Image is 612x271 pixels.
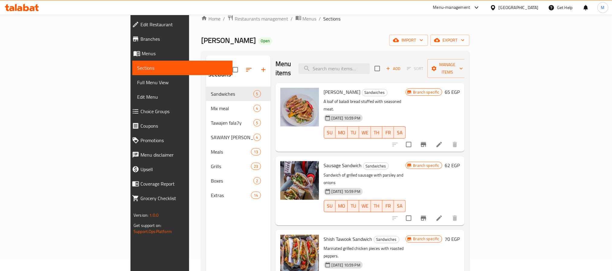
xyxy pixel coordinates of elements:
[371,126,382,139] button: TH
[348,126,359,139] button: TU
[227,15,288,23] a: Restaurants management
[132,75,233,90] a: Full Menu View
[206,145,271,159] div: Meals13
[499,4,539,11] div: [GEOGRAPHIC_DATA]
[298,63,370,74] input: search
[211,134,253,141] span: SAWANY [PERSON_NAME]
[132,61,233,75] a: Sections
[295,15,317,23] a: Menus
[275,59,291,78] h2: Menu items
[324,126,336,139] button: SU
[127,177,233,191] a: Coverage Report
[403,64,427,73] span: Select section first
[327,128,333,137] span: SU
[427,59,468,78] button: Manage items
[127,148,233,162] a: Menu disclaimer
[127,162,233,177] a: Upsell
[253,90,261,97] div: items
[251,149,260,155] span: 13
[324,98,406,113] p: A loaf of baladi bread stuffed with seasoned meat.
[137,79,228,86] span: Full Menu View
[319,15,321,22] li: /
[134,222,161,229] span: Get support on:
[416,211,431,225] button: Branch-specific-item
[242,62,256,77] span: Sort sections
[229,63,242,76] span: Select all sections
[416,137,431,152] button: Branch-specific-item
[140,180,228,187] span: Coverage Report
[206,84,271,205] nav: Menu sections
[201,15,469,23] nav: breadcrumb
[206,188,271,202] div: Extras14
[253,177,261,184] div: items
[127,191,233,206] a: Grocery Checklist
[384,64,403,73] button: Add
[211,148,251,155] span: Meals
[140,108,228,115] span: Choice Groups
[373,202,380,210] span: TH
[329,262,363,268] span: [DATE] 10:59 PM
[256,62,271,77] button: Add section
[253,134,261,141] div: items
[336,200,348,212] button: MO
[254,120,261,126] span: 5
[254,91,261,97] span: 5
[382,126,394,139] button: FR
[411,163,442,168] span: Branch specific
[140,35,228,43] span: Branches
[385,202,391,210] span: FR
[448,211,462,225] button: delete
[140,137,228,144] span: Promotions
[329,189,363,194] span: [DATE] 10:59 PM
[448,137,462,152] button: delete
[432,61,463,76] span: Manage items
[137,64,228,72] span: Sections
[324,161,362,170] span: Sausage Sandwich
[396,202,403,210] span: SA
[127,46,233,61] a: Menus
[371,62,384,75] span: Select section
[211,177,253,184] div: Boxes
[363,163,388,170] span: Sandwiches
[385,65,401,72] span: Add
[350,128,357,137] span: TU
[373,128,380,137] span: TH
[206,101,271,116] div: Mix meal4
[362,89,388,96] div: Sandwiches
[140,21,228,28] span: Edit Restaurant
[142,50,228,57] span: Menus
[258,38,272,43] span: Open
[329,115,363,121] span: [DATE] 10:59 PM
[435,37,465,44] span: export
[324,88,361,97] span: [PERSON_NAME]
[127,133,233,148] a: Promotions
[411,89,442,95] span: Branch specific
[127,32,233,46] a: Branches
[324,15,341,22] span: Sections
[140,195,228,202] span: Grocery Checklist
[445,235,460,243] h6: 70 EGP
[211,192,251,199] span: Extras
[394,126,405,139] button: SA
[303,15,317,22] span: Menus
[350,202,357,210] span: TU
[445,88,460,96] h6: 65 EGP
[254,178,261,184] span: 2
[251,192,261,199] div: items
[211,163,251,170] span: Grills
[127,17,233,32] a: Edit Restaurant
[140,122,228,129] span: Coupons
[235,15,288,22] span: Restaurants management
[433,4,470,11] div: Menu-management
[436,141,443,148] a: Edit menu item
[134,211,148,219] span: Version:
[362,202,369,210] span: WE
[324,171,406,187] p: Sandwich of grilled sausage with parsley and onions
[251,148,261,155] div: items
[363,162,389,170] div: Sandwiches
[338,202,345,210] span: MO
[411,236,442,242] span: Branch specific
[374,236,399,243] span: Sandwiches
[211,119,253,126] span: Tawajen fala7y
